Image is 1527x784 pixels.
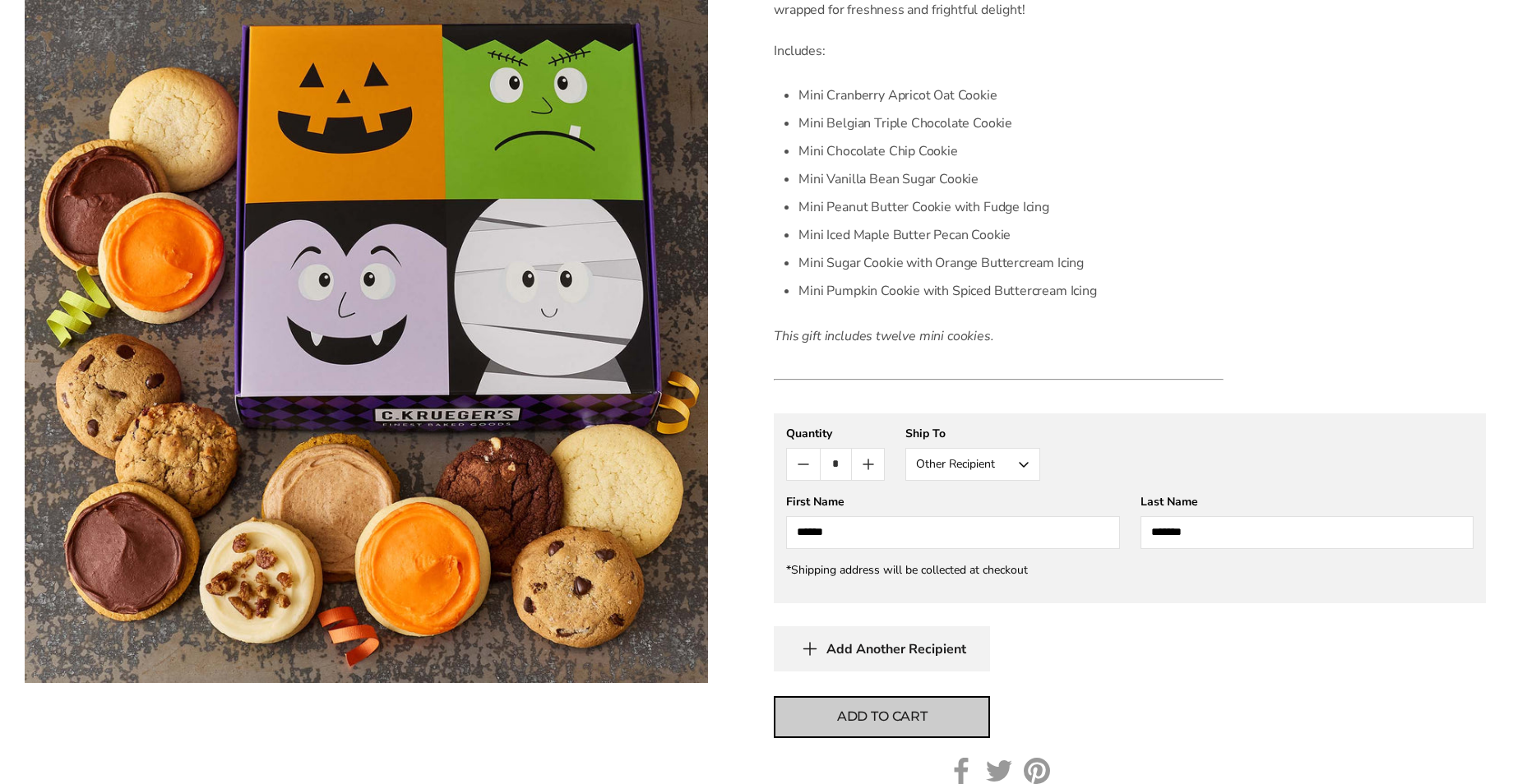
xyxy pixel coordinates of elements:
[1141,516,1474,549] input: Last Name
[774,696,990,738] button: Add to cart
[948,758,974,784] a: Facebook
[852,449,884,480] button: Count plus
[786,426,885,441] div: Quantity
[786,516,1119,549] input: First Name
[798,221,1224,249] li: Mini Iced Maple Butter Pecan Cookie
[798,165,1224,193] li: Mini Vanilla Bean Sugar Cookie
[13,722,170,771] iframe: Sign Up via Text for Offers
[826,641,966,657] span: Add Another Recipient
[774,327,993,345] em: This gift includes twelve mini cookies.
[837,707,928,726] span: Add to cart
[1141,494,1474,510] div: Last Name
[786,562,1474,578] div: *Shipping address will be collected at checkout
[905,426,1040,441] div: Ship To
[820,449,852,480] input: Quantity
[798,193,1224,221] li: Mini Peanut Butter Cookie with Fudge Icing
[905,448,1040,481] button: Other Recipient
[786,494,1119,510] div: First Name
[798,81,1224,109] li: Mini Cranberry Apricot Oat Cookie
[798,109,1224,137] li: Mini Belgian Triple Chocolate Cookie
[798,277,1224,305] li: Mini Pumpkin Cookie with Spiced Buttercream Icing
[798,249,1224,277] li: Mini Sugar Cookie with Orange Buttercream Icing
[798,137,1224,165] li: Mini Chocolate Chip Cookie
[787,449,819,480] button: Count minus
[774,413,1486,603] gfm-form: New recipient
[774,626,990,671] button: Add Another Recipient
[774,41,1224,61] p: Includes:
[1024,758,1050,784] a: Pinterest
[986,758,1012,784] a: Twitter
